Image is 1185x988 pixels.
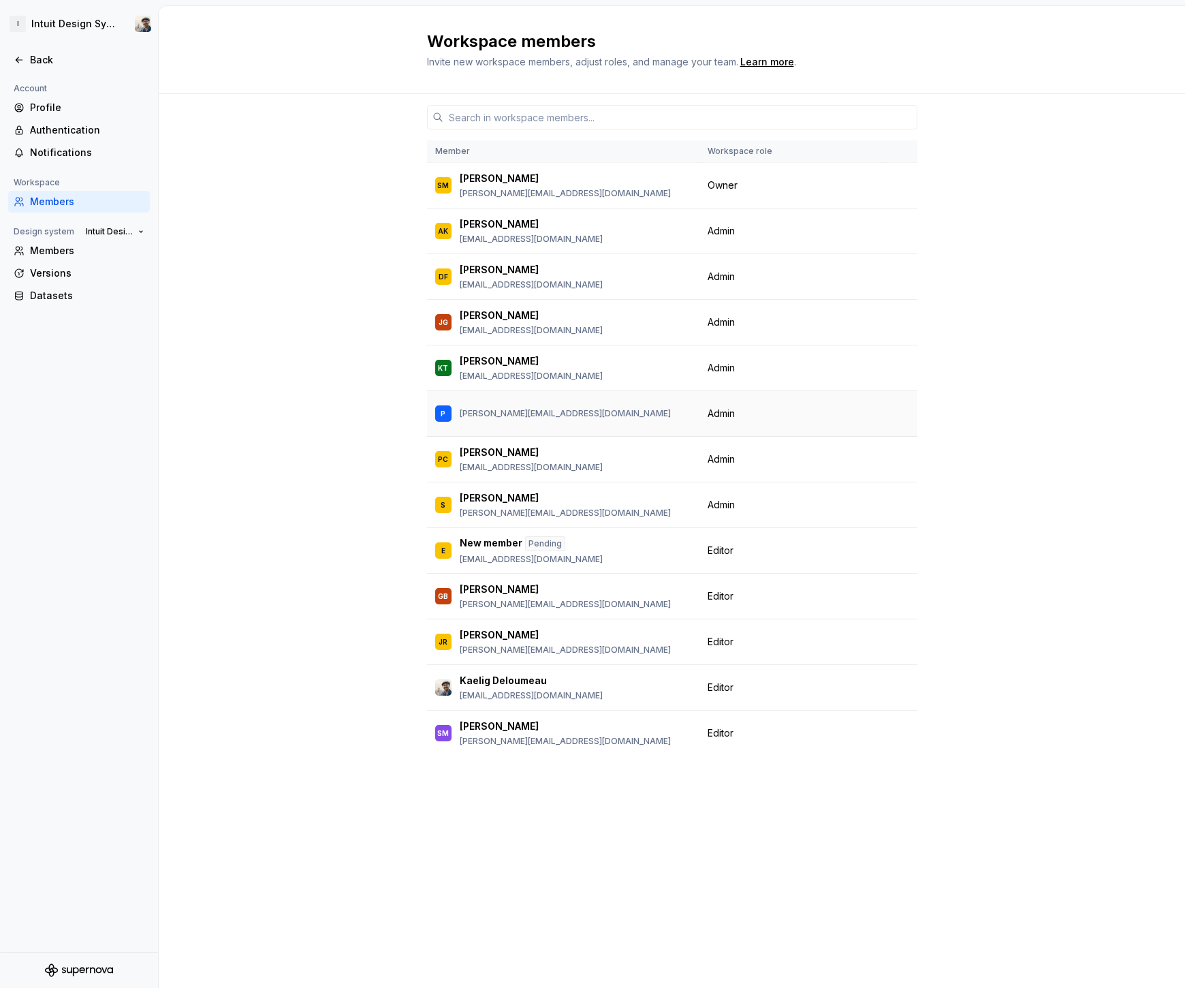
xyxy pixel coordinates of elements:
button: IIntuit Design SystemKaelig Deloumeau [3,9,155,39]
div: P [441,407,445,420]
div: Authentication [30,123,144,137]
span: Invite new workspace members, adjust roles, and manage your team. [427,56,738,67]
div: Back [30,53,144,67]
p: [PERSON_NAME] [460,309,539,322]
div: PC [438,452,448,466]
span: Owner [708,179,738,192]
div: GB [438,589,448,603]
span: . [738,57,796,67]
div: S [441,498,445,512]
p: [PERSON_NAME] [460,720,539,733]
span: Editor [708,635,733,649]
div: Intuit Design System [31,17,118,31]
span: Admin [708,270,735,283]
span: Admin [708,407,735,420]
span: Admin [708,498,735,512]
p: [PERSON_NAME] [460,446,539,459]
h2: Workspace members [427,31,901,52]
div: I [10,16,26,32]
div: E [441,544,445,557]
p: [EMAIL_ADDRESS][DOMAIN_NAME] [460,325,603,336]
input: Search in workspace members... [443,105,917,129]
span: Intuit Design System [86,226,133,237]
th: Member [427,140,699,163]
p: [PERSON_NAME] [460,354,539,368]
div: Workspace [8,174,65,191]
p: Kaelig Deloumeau [460,674,547,688]
div: Versions [30,266,144,280]
img: Kaelig Deloumeau [435,679,452,696]
p: [EMAIL_ADDRESS][DOMAIN_NAME] [460,690,603,701]
p: [PERSON_NAME] [460,263,539,277]
a: Profile [8,97,150,119]
div: Pending [525,536,565,551]
span: Admin [708,452,735,466]
span: Editor [708,544,733,557]
p: [PERSON_NAME][EMAIL_ADDRESS][DOMAIN_NAME] [460,645,671,655]
p: New member [460,536,522,551]
div: AK [438,224,448,238]
p: [PERSON_NAME][EMAIL_ADDRESS][DOMAIN_NAME] [460,188,671,199]
p: [EMAIL_ADDRESS][DOMAIN_NAME] [460,462,603,473]
a: Members [8,240,150,262]
th: Workspace role [699,140,882,163]
a: Datasets [8,285,150,307]
p: [PERSON_NAME][EMAIL_ADDRESS][DOMAIN_NAME] [460,599,671,610]
div: DF [439,270,448,283]
div: Account [8,80,52,97]
a: Members [8,191,150,213]
div: SM [437,726,449,740]
a: Learn more [740,55,794,69]
p: [EMAIL_ADDRESS][DOMAIN_NAME] [460,279,603,290]
p: [PERSON_NAME][EMAIL_ADDRESS][DOMAIN_NAME] [460,508,671,519]
div: Members [30,244,144,258]
p: [PERSON_NAME] [460,217,539,231]
p: [PERSON_NAME][EMAIL_ADDRESS][DOMAIN_NAME] [460,736,671,747]
a: Versions [8,262,150,284]
span: Admin [708,224,735,238]
div: Design system [8,223,80,240]
div: Notifications [30,146,144,159]
p: [PERSON_NAME] [460,583,539,596]
p: [EMAIL_ADDRESS][DOMAIN_NAME] [460,234,603,245]
div: JR [439,635,447,649]
p: [EMAIL_ADDRESS][DOMAIN_NAME] [460,554,603,565]
img: Kaelig Deloumeau [135,16,151,32]
span: Editor [708,681,733,694]
p: [EMAIL_ADDRESS][DOMAIN_NAME] [460,371,603,382]
a: Authentication [8,119,150,141]
div: KT [438,361,448,375]
div: SM [437,179,449,192]
div: Profile [30,101,144,114]
div: JG [439,315,448,329]
p: [PERSON_NAME] [460,628,539,642]
a: Notifications [8,142,150,164]
a: Back [8,49,150,71]
span: Admin [708,361,735,375]
p: [PERSON_NAME][EMAIL_ADDRESS][DOMAIN_NAME] [460,408,671,419]
div: Datasets [30,289,144,303]
span: Editor [708,589,733,603]
span: Admin [708,315,735,329]
svg: Supernova Logo [45,963,113,977]
p: [PERSON_NAME] [460,491,539,505]
div: Members [30,195,144,209]
span: Editor [708,726,733,740]
p: [PERSON_NAME] [460,172,539,185]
